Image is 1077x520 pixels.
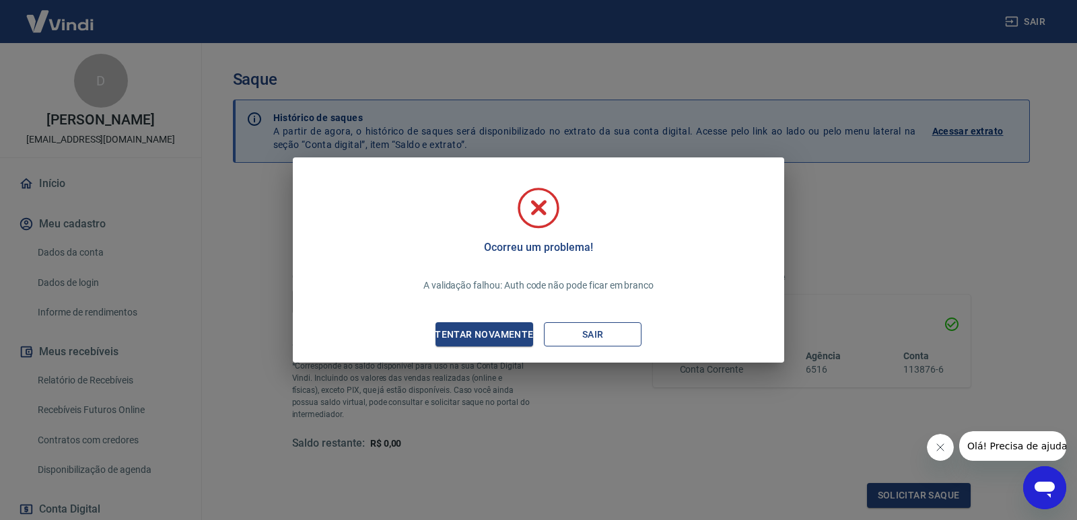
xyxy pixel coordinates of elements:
p: A validação falhou: Auth code não pode ficar em branco [423,278,654,293]
iframe: Fechar mensagem [927,434,954,461]
iframe: Botão para abrir a janela de mensagens [1023,466,1066,509]
button: Tentar novamente [436,322,533,347]
button: Sair [544,322,641,347]
h5: Ocorreu um problema! [484,241,592,254]
span: Olá! Precisa de ajuda? [8,9,113,20]
iframe: Mensagem da empresa [959,431,1066,461]
div: Tentar novamente [419,326,549,343]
